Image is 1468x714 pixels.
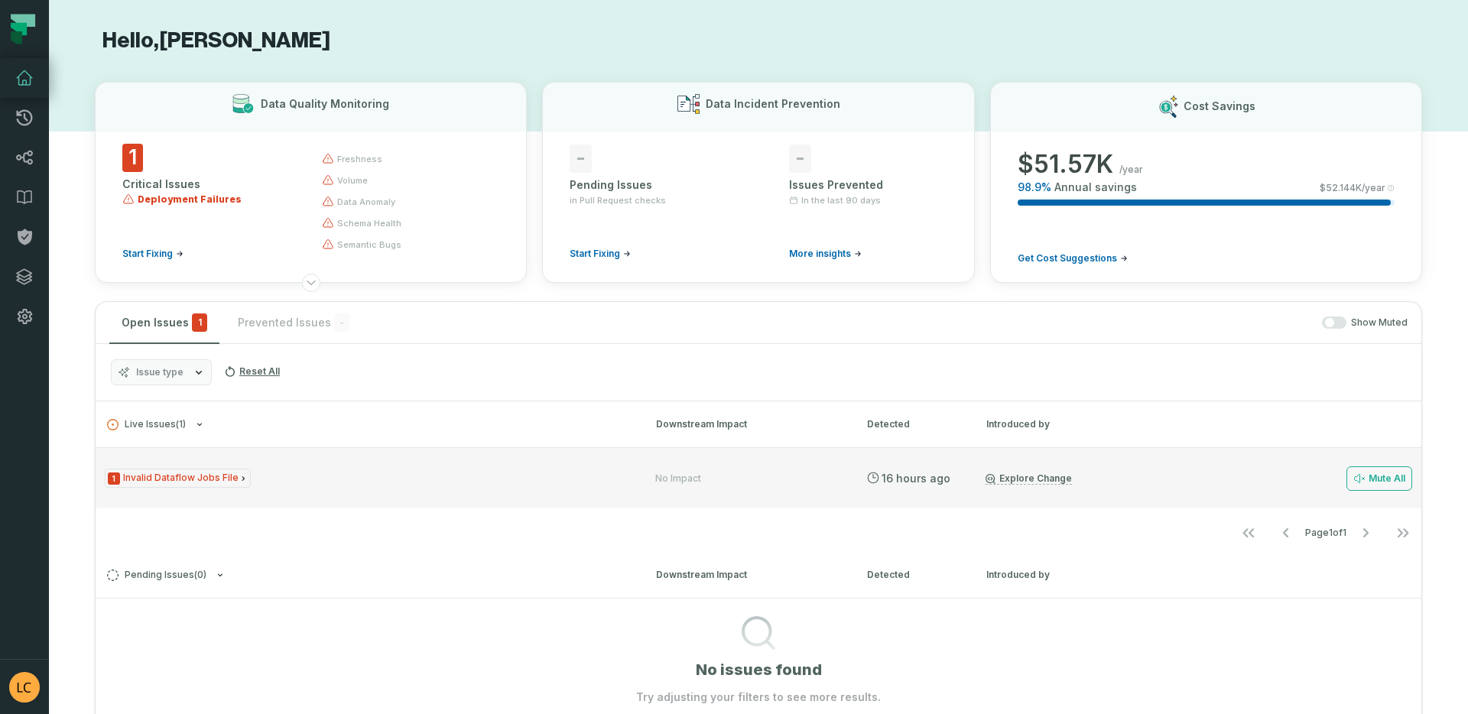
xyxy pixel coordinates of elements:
[368,316,1408,329] div: Show Muted
[986,417,1124,431] div: Introduced by
[990,82,1422,283] button: Cost Savings$51.57K/year98.9%Annual savings$52.144K/yearGet Cost Suggestions
[105,469,251,488] span: Issue Type
[107,419,628,430] button: Live Issues(1)
[542,82,974,283] button: Data Incident Prevention-Pending Issuesin Pull Request checksStart Fixing-Issues PreventedIn the ...
[570,248,620,260] span: Start Fixing
[1230,518,1421,548] ul: Page 1 of 1
[1184,99,1255,114] h3: Cost Savings
[882,472,950,485] relative-time: Oct 14, 2025, 12:36 AM GMT-5
[1347,518,1384,548] button: Go to next page
[656,417,840,431] div: Downstream Impact
[107,419,186,430] span: Live Issues ( 1 )
[867,417,959,431] div: Detected
[337,153,382,165] span: freshness
[1346,466,1412,491] button: Mute All
[95,28,1422,54] h1: Hello, [PERSON_NAME]
[136,366,183,378] span: Issue type
[696,659,822,680] h1: No issues found
[96,598,1421,705] div: Pending Issues(0)
[261,96,389,112] h3: Data Quality Monitoring
[108,472,120,485] span: Severity
[1018,252,1128,265] a: Get Cost Suggestions
[1230,518,1267,548] button: Go to first page
[122,248,183,260] a: Start Fixing
[636,690,881,705] p: Try adjusting your filters to see more results.
[138,193,242,206] span: Deployment Failures
[789,248,851,260] span: More insights
[789,248,862,260] a: More insights
[570,194,666,206] span: in Pull Request checks
[9,672,40,703] img: avatar of Luis Martinez Cruz
[122,248,173,260] span: Start Fixing
[107,570,206,581] span: Pending Issues ( 0 )
[337,239,401,251] span: semantic bugs
[192,313,207,332] span: critical issues and errors combined
[570,144,592,173] span: -
[337,217,401,229] span: schema health
[218,359,286,384] button: Reset All
[95,82,527,283] button: Data Quality Monitoring1Critical IssuesDeployment FailuresStart Fixingfreshnessvolumedata anomaly...
[337,196,395,208] span: data anomaly
[1320,182,1385,194] span: $ 52.144K /year
[986,472,1072,485] a: Explore Change
[122,177,294,192] div: Critical Issues
[1119,164,1143,176] span: /year
[109,302,219,343] button: Open Issues
[1018,180,1051,195] span: 98.9 %
[867,568,959,582] div: Detected
[1054,180,1137,195] span: Annual savings
[789,144,811,173] span: -
[986,568,1124,582] div: Introduced by
[570,177,728,193] div: Pending Issues
[107,570,628,581] button: Pending Issues(0)
[570,248,631,260] a: Start Fixing
[111,359,212,385] button: Issue type
[337,174,368,187] span: volume
[801,194,881,206] span: In the last 90 days
[1018,149,1113,180] span: $ 51.57K
[96,518,1421,548] nav: pagination
[1385,518,1421,548] button: Go to last page
[1018,252,1117,265] span: Get Cost Suggestions
[706,96,840,112] h3: Data Incident Prevention
[96,447,1421,551] div: Live Issues(1)
[656,568,840,582] div: Downstream Impact
[655,472,701,485] div: No Impact
[122,144,143,172] span: 1
[789,177,947,193] div: Issues Prevented
[1268,518,1304,548] button: Go to previous page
